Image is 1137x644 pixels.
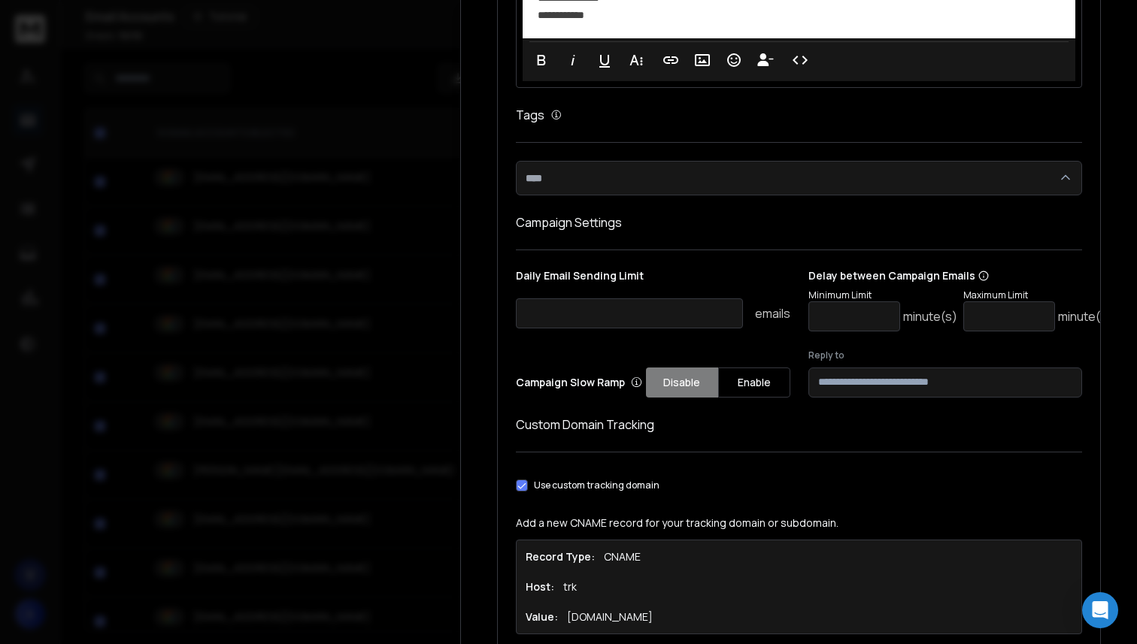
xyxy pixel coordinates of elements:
[903,307,957,325] p: minute(s)
[534,479,659,491] label: Use custom tracking domain
[604,549,641,564] p: CNAME
[786,45,814,75] button: Code View
[590,45,619,75] button: Underline (⌘U)
[563,579,577,594] p: trk
[1058,307,1112,325] p: minute(s)
[516,268,790,289] p: Daily Email Sending Limit
[808,268,1112,283] p: Delay between Campaign Emails
[963,289,1112,301] p: Maximum Limit
[720,45,748,75] button: Emoticons
[516,106,544,124] h1: Tags
[808,349,1083,361] label: Reply to
[516,213,1082,231] h1: Campaign Settings
[755,304,790,322] p: emails
[1082,592,1118,628] div: Open Intercom Messenger
[567,609,653,624] p: [DOMAIN_NAME]
[622,45,650,75] button: More Text
[516,516,1082,531] p: Add a new CNAME record for your tracking domain or subdomain.
[656,45,685,75] button: Insert Link (⌘K)
[516,375,642,390] p: Campaign Slow Ramp
[559,45,587,75] button: Italic (⌘I)
[527,45,556,75] button: Bold (⌘B)
[688,45,717,75] button: Insert Image (⌘P)
[526,579,554,594] h1: Host:
[718,367,790,398] button: Enable
[646,367,718,398] button: Disable
[751,45,780,75] button: Insert Unsubscribe Link
[808,289,957,301] p: Minimum Limit
[526,549,595,564] h1: Record Type:
[516,416,1082,434] h1: Custom Domain Tracking
[526,609,558,624] h1: Value:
